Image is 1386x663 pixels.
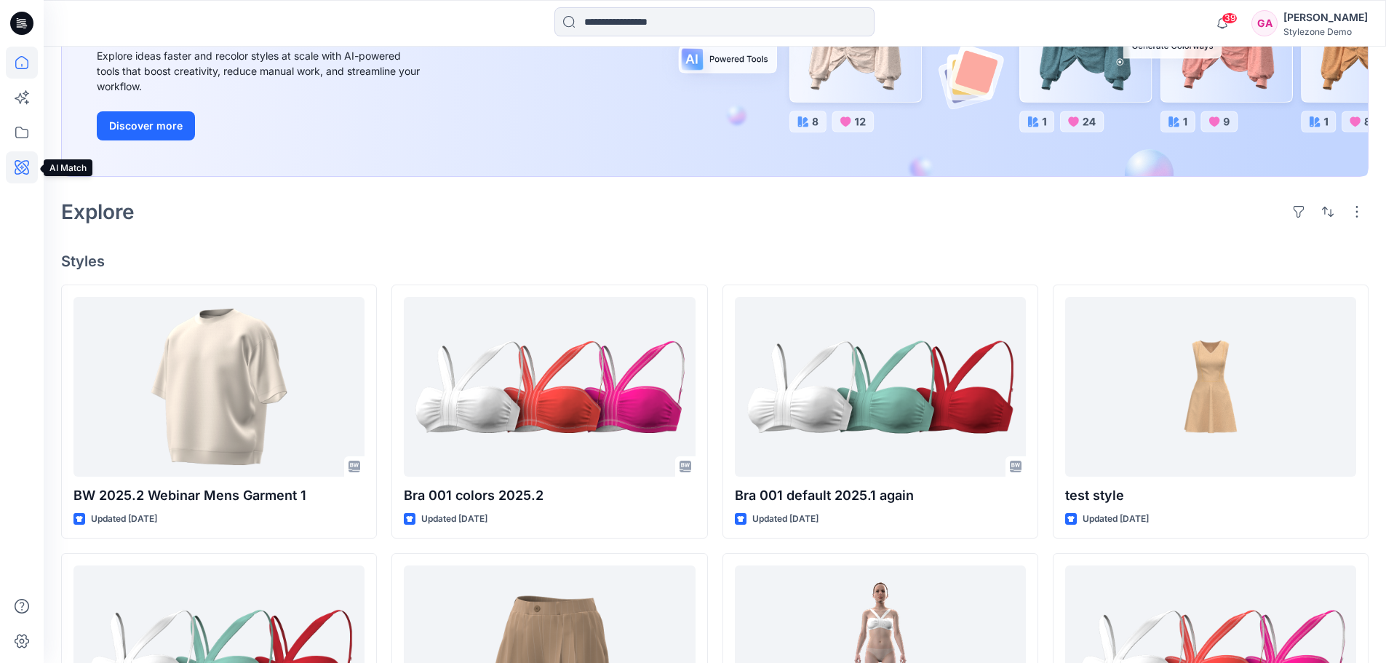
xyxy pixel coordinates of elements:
[97,111,195,140] button: Discover more
[421,512,487,527] p: Updated [DATE]
[735,297,1026,477] a: Bra 001 default 2025.1 again
[735,485,1026,506] p: Bra 001 default 2025.1 again
[61,200,135,223] h2: Explore
[752,512,819,527] p: Updated [DATE]
[1251,10,1278,36] div: GA
[1283,26,1368,37] div: Stylezone Demo
[1283,9,1368,26] div: [PERSON_NAME]
[73,485,365,506] p: BW 2025.2 Webinar Mens Garment 1
[97,48,424,94] div: Explore ideas faster and recolor styles at scale with AI-powered tools that boost creativity, red...
[91,512,157,527] p: Updated [DATE]
[404,485,695,506] p: Bra 001 colors 2025.2
[1222,12,1238,24] span: 39
[61,253,1369,270] h4: Styles
[1065,297,1356,477] a: test style
[1065,485,1356,506] p: test style
[73,297,365,477] a: BW 2025.2 Webinar Mens Garment 1
[97,111,424,140] a: Discover more
[1083,512,1149,527] p: Updated [DATE]
[404,297,695,477] a: Bra 001 colors 2025.2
